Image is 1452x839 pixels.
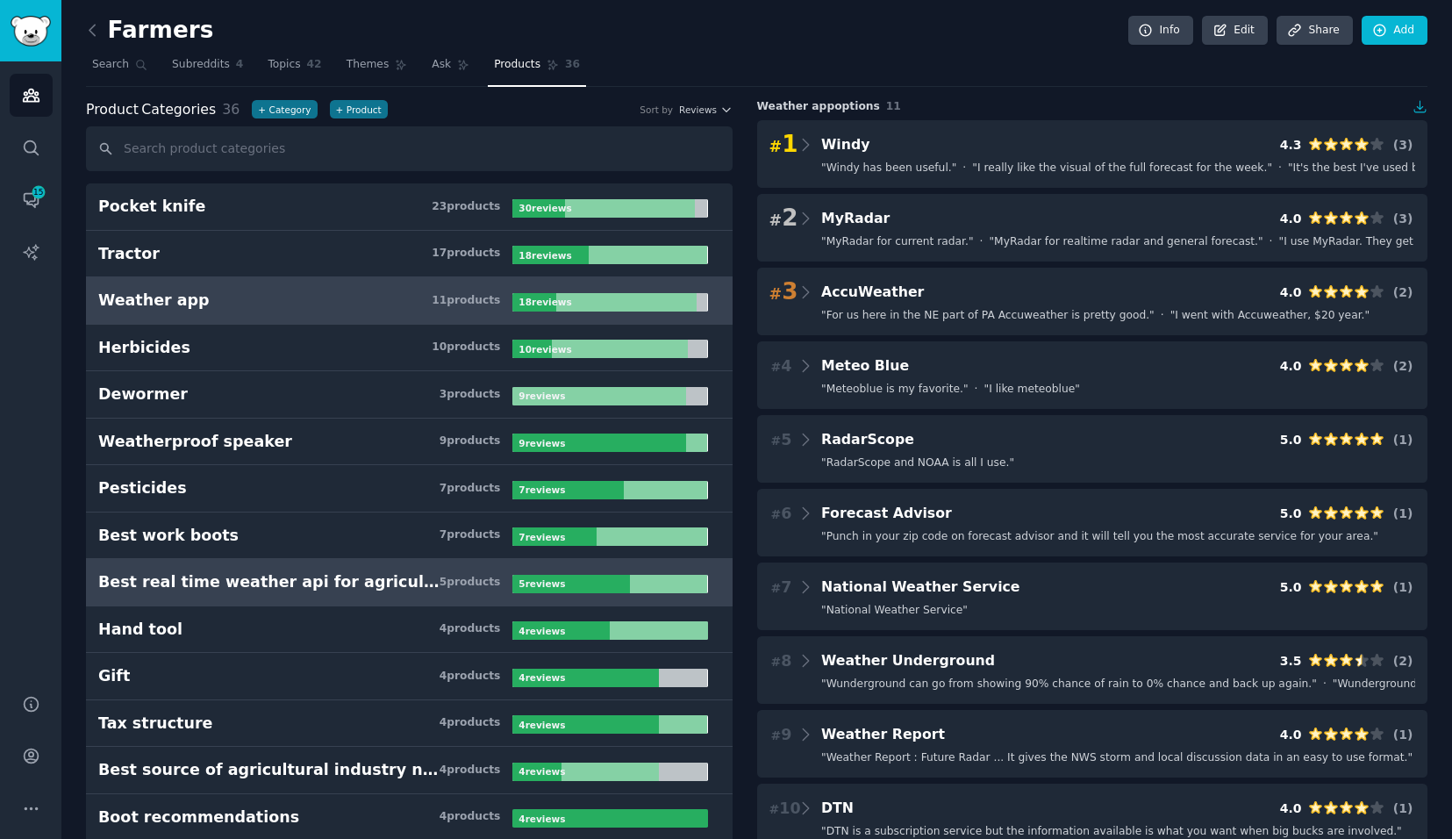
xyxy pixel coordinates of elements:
span: 15 [31,186,46,198]
span: # [771,434,782,448]
div: ( 2 ) [1391,357,1415,376]
span: · [975,382,978,398]
span: # [771,728,782,742]
div: Dewormer [98,384,188,405]
a: Best work boots7products7reviews [86,513,733,560]
span: · [1278,161,1282,176]
div: 4 product s [440,715,501,731]
div: 10 product s [432,340,500,355]
span: " Wunderground can go from showing 90% chance of rain to 0% chance and back up again. " [821,677,1317,692]
div: 4.3 [1280,136,1302,154]
span: Search [92,57,129,73]
div: Hand tool [98,619,182,641]
div: Weather app [98,290,210,312]
a: Weatherproof speaker9products9reviews [86,419,733,466]
a: Subreddits4 [166,51,249,87]
div: 4.0 [1280,800,1302,818]
span: Categories [86,99,216,121]
span: " I like meteoblue " [984,382,1080,398]
div: Gift [98,665,130,687]
a: +Category [252,100,317,118]
div: ( 1 ) [1391,505,1415,523]
span: + [258,104,266,116]
span: 36 [222,101,240,118]
div: 11 product s [432,293,500,309]
div: Best work boots [98,525,239,547]
span: Reviews [679,104,717,116]
a: Pocket knife23products30reviews [86,183,733,231]
b: 18 review s [519,297,571,307]
span: " Wunderground. " [1333,677,1426,692]
div: ( 1 ) [1391,800,1415,818]
span: 11 [886,100,901,112]
b: 4 review s [519,672,565,683]
span: · [1323,677,1327,692]
a: Search [86,51,154,87]
span: 2 [769,204,798,233]
b: 4 review s [519,720,565,730]
div: 4.0 [1280,210,1302,228]
div: ( 2 ) [1391,283,1415,302]
div: Sort by [640,104,673,116]
a: Hand tool4products4reviews [86,606,733,654]
span: " Windy has been useful. " [821,161,956,176]
button: Reviews [679,104,732,116]
span: " For us here in the NE part of PA Accuweather is pretty good. " [821,308,1155,324]
span: 8 [771,650,792,672]
span: 36 [565,57,580,73]
div: ( 3 ) [1391,210,1415,228]
span: " MyRadar for current radar. " [821,234,974,250]
span: · [962,161,966,176]
span: 10 [769,798,801,820]
div: Pocket knife [98,196,205,218]
a: 15 [10,178,53,221]
div: Best real time weather api for agricultural usage [98,571,440,593]
a: Herbicides10products10reviews [86,325,733,372]
a: Dewormer3products9reviews [86,371,733,419]
span: 42 [307,57,322,73]
span: RadarScope [821,431,914,448]
div: 3.5 [1280,652,1302,670]
div: Tractor [98,243,160,265]
span: 9 [771,724,792,746]
b: 4 review s [519,626,565,636]
span: " Meteoblue is my favorite. " [821,382,969,398]
h2: Farmers [86,17,213,45]
span: 4 [236,57,244,73]
a: Products36 [488,51,586,87]
span: 5 [771,429,792,451]
div: Tax structure [98,713,212,735]
div: Weatherproof speaker [98,431,292,453]
b: 9 review s [519,391,565,401]
div: ( 1 ) [1391,578,1415,597]
span: 1 [769,131,798,159]
span: Topics [268,57,300,73]
span: Themes [347,57,390,73]
span: # [769,802,780,816]
span: " I really like the visual of the full forecast for the week. " [972,161,1272,176]
span: DTN [821,800,854,816]
span: Product [86,99,139,121]
b: 7 review s [519,484,565,495]
a: Add [1362,16,1427,46]
a: Share [1277,16,1352,46]
div: 7 product s [440,527,501,543]
div: 5 product s [440,575,501,591]
div: Best source of agricultural industry news and analysis? [98,759,440,781]
div: 4 product s [440,669,501,685]
span: Weather Underground [821,652,995,669]
div: Weather app options [757,99,1428,115]
a: Themes [340,51,414,87]
a: Ask [426,51,476,87]
span: Weather Report [821,726,945,742]
a: Pesticides7products7reviews [86,465,733,513]
span: " Punch in your zip code on forecast advisor and it will tell you the most accurate service for y... [821,529,1378,545]
a: Edit [1202,16,1268,46]
div: ( 1 ) [1391,431,1415,449]
button: +Product [330,100,388,118]
span: Ask [432,57,451,73]
b: 5 review s [519,578,565,589]
a: Tractor17products18reviews [86,231,733,278]
span: Meteo Blue [821,357,909,374]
